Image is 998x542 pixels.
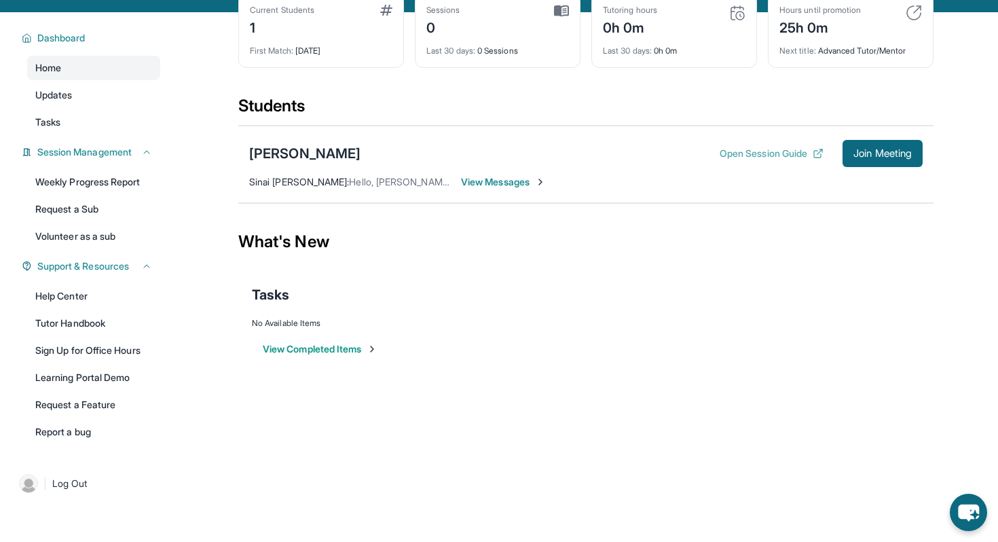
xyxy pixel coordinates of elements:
[603,5,657,16] div: Tutoring hours
[853,149,912,158] span: Join Meeting
[27,338,160,363] a: Sign Up for Office Hours
[37,31,86,45] span: Dashboard
[37,145,132,159] span: Session Management
[35,88,73,102] span: Updates
[32,259,152,273] button: Support & Resources
[906,5,922,21] img: card
[32,145,152,159] button: Session Management
[238,95,934,125] div: Students
[238,212,934,272] div: What's New
[426,37,569,56] div: 0 Sessions
[35,115,60,129] span: Tasks
[27,170,160,194] a: Weekly Progress Report
[32,31,152,45] button: Dashboard
[380,5,392,16] img: card
[27,311,160,336] a: Tutor Handbook
[249,176,349,187] span: Sinai [PERSON_NAME] :
[426,16,460,37] div: 0
[426,46,475,56] span: Last 30 days :
[554,5,569,17] img: card
[27,110,160,134] a: Tasks
[27,197,160,221] a: Request a Sub
[27,284,160,308] a: Help Center
[250,37,392,56] div: [DATE]
[843,140,923,167] button: Join Meeting
[603,46,652,56] span: Last 30 days :
[603,37,745,56] div: 0h 0m
[779,46,816,56] span: Next title :
[52,477,88,490] span: Log Out
[729,5,745,21] img: card
[250,16,314,37] div: 1
[27,83,160,107] a: Updates
[950,494,987,531] button: chat-button
[779,5,861,16] div: Hours until promotion
[35,61,61,75] span: Home
[14,469,160,499] a: |Log Out
[249,144,361,163] div: [PERSON_NAME]
[720,147,824,160] button: Open Session Guide
[779,16,861,37] div: 25h 0m
[779,37,922,56] div: Advanced Tutor/Mentor
[461,175,546,189] span: View Messages
[426,5,460,16] div: Sessions
[37,259,129,273] span: Support & Resources
[252,285,289,304] span: Tasks
[603,16,657,37] div: 0h 0m
[27,365,160,390] a: Learning Portal Demo
[250,5,314,16] div: Current Students
[252,318,920,329] div: No Available Items
[27,224,160,249] a: Volunteer as a sub
[27,420,160,444] a: Report a bug
[250,46,293,56] span: First Match :
[27,393,160,417] a: Request a Feature
[27,56,160,80] a: Home
[43,475,47,492] span: |
[19,474,38,493] img: user-img
[263,342,377,356] button: View Completed Items
[535,177,546,187] img: Chevron-Right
